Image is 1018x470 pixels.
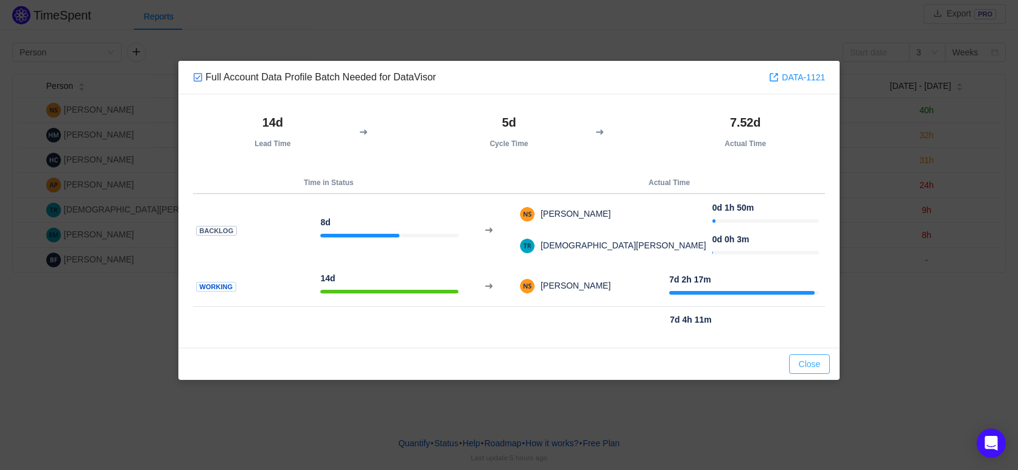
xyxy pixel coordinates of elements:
strong: 8d [320,217,330,227]
img: a95c38f1e70ae01dfd2427e35a9de6d4 [520,279,535,293]
div: Open Intercom Messenger [977,429,1006,458]
th: Time in Status [193,172,465,194]
span: [DEMOGRAPHIC_DATA][PERSON_NAME] [535,240,706,250]
th: Actual Time [513,172,825,194]
strong: 7d 2h 17m [669,275,711,284]
a: DATA-1121 [769,71,825,84]
strong: 5d [502,116,516,129]
strong: 0d 1h 50m [712,203,754,212]
span: Working [196,282,236,292]
img: 6b6f504fc955fcc0100b46df55dab3b3 [520,239,535,253]
th: Actual Time [665,109,825,154]
strong: 0d 0h 3m [712,234,749,244]
span: [PERSON_NAME] [535,209,611,219]
img: a95c38f1e70ae01dfd2427e35a9de6d4 [520,207,535,222]
span: [PERSON_NAME] [535,281,611,290]
span: Backlog [196,226,237,236]
div: Full Account Data Profile Batch Needed for DataVisor [193,71,437,84]
button: Close [789,354,830,374]
strong: 7d 4h 11m [670,315,711,324]
strong: 14d [262,116,283,129]
strong: 14d [320,273,335,283]
img: 10318 [193,72,203,82]
strong: 7.52d [730,116,760,129]
th: Cycle Time [429,109,589,154]
th: Lead Time [193,109,353,154]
